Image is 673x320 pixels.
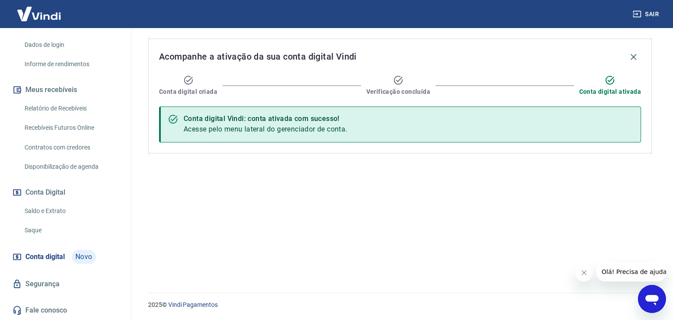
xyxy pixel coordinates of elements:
[5,6,74,13] span: Olá! Precisa de ajuda?
[21,139,120,156] a: Contratos com credores
[168,301,218,308] a: Vindi Pagamentos
[159,50,357,64] span: Acompanhe a ativação da sua conta digital Vindi
[21,36,120,54] a: Dados de login
[21,119,120,137] a: Recebíveis Futuros Online
[631,6,662,22] button: Sair
[25,251,65,263] span: Conta digital
[11,0,67,27] img: Vindi
[72,250,96,264] span: Novo
[638,285,666,313] iframe: Botão para abrir a janela de mensagens
[366,87,430,96] span: Verificação concluída
[159,87,217,96] span: Conta digital criada
[21,100,120,117] a: Relatório de Recebíveis
[21,202,120,220] a: Saldo e Extrato
[21,158,120,176] a: Disponibilização de agenda
[11,183,120,202] button: Conta Digital
[184,125,347,133] span: Acesse pelo menu lateral do gerenciador de conta.
[21,55,120,73] a: Informe de rendimentos
[579,87,641,96] span: Conta digital ativada
[596,262,666,281] iframe: Mensagem da empresa
[575,264,593,281] iframe: Fechar mensagem
[11,246,120,267] a: Conta digitalNovo
[148,300,652,309] p: 2025 ©
[11,80,120,100] button: Meus recebíveis
[11,274,120,294] a: Segurança
[184,114,347,124] div: Conta digital Vindi: conta ativada com sucesso!
[11,301,120,320] a: Fale conosco
[21,221,120,239] a: Saque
